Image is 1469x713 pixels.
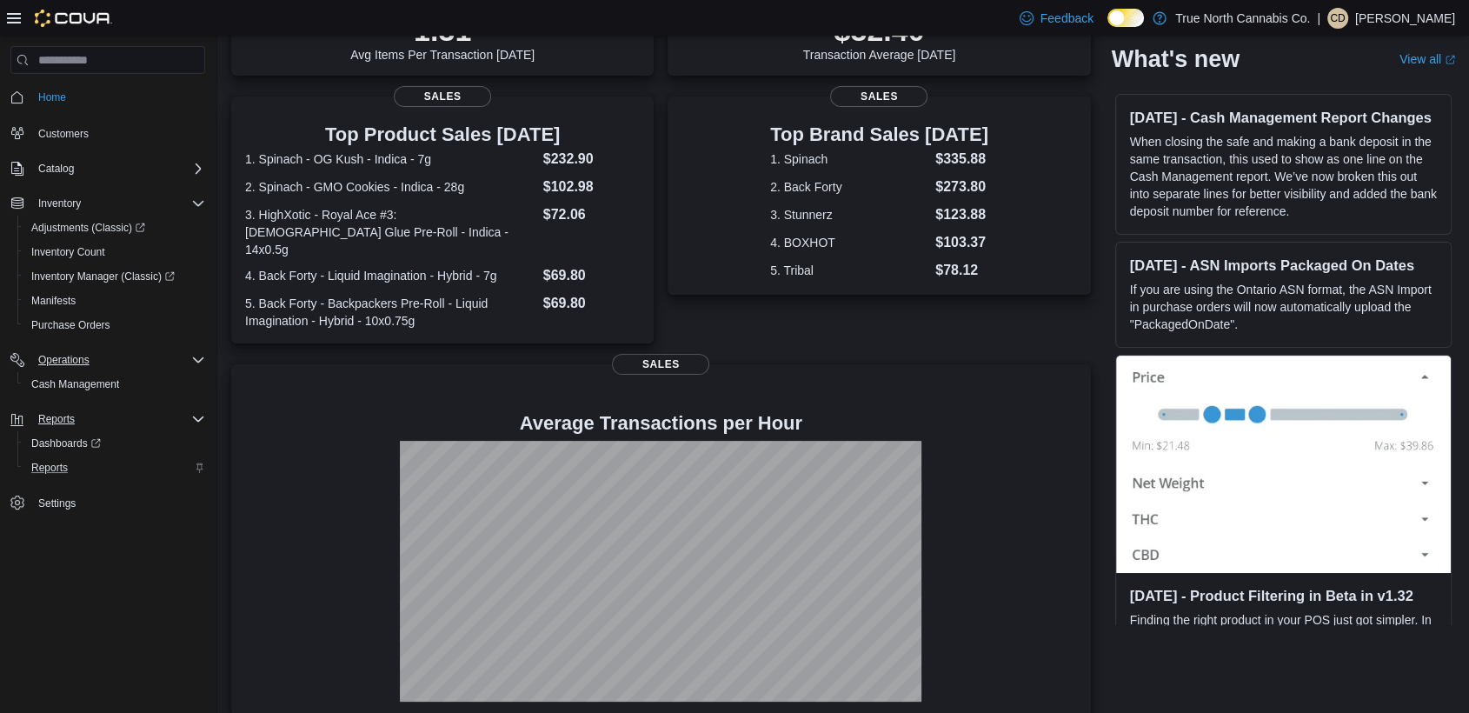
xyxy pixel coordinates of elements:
span: Feedback [1040,10,1093,27]
a: View allExternal link [1399,52,1455,66]
h3: [DATE] - ASN Imports Packaged On Dates [1130,257,1437,274]
span: CD [1330,8,1345,29]
span: Home [38,90,66,104]
p: If you are using the Ontario ASN format, the ASN Import in purchase orders will now automatically... [1130,281,1437,333]
button: Home [3,84,212,110]
a: Purchase Orders [24,315,117,336]
span: Customers [38,127,89,141]
dd: $102.98 [543,177,641,197]
p: | [1317,8,1320,29]
span: Catalog [31,158,205,179]
span: Inventory [31,193,205,214]
span: Operations [31,350,205,370]
span: Settings [38,496,76,510]
button: Inventory [31,193,88,214]
span: Catalog [38,162,74,176]
nav: Complex example [10,77,205,561]
dt: 2. Back Forty [770,178,928,196]
dd: $232.90 [543,149,641,170]
span: Sales [830,86,927,107]
a: Inventory Manager (Classic) [17,264,212,289]
dt: 3. HighXotic - Royal Ace #3: [DEMOGRAPHIC_DATA] Glue Pre-Roll - Indica - 14x0.5g [245,206,536,258]
span: Inventory Count [24,242,205,263]
span: Dark Mode [1107,27,1108,28]
h3: [DATE] - Cash Management Report Changes [1130,109,1437,126]
h2: What's new [1112,45,1240,73]
span: Adjustments (Classic) [24,217,205,238]
dd: $72.06 [543,204,641,225]
p: [PERSON_NAME] [1355,8,1455,29]
dt: 4. BOXHOT [770,234,928,251]
span: Purchase Orders [31,318,110,332]
dt: 2. Spinach - GMO Cookies - Indica - 28g [245,178,536,196]
a: Feedback [1013,1,1100,36]
span: Reports [31,409,205,430]
button: Inventory [3,191,212,216]
button: Inventory Count [17,240,212,264]
button: Operations [31,350,96,370]
span: Sales [394,86,491,107]
a: Cash Management [24,374,126,395]
dt: 4. Back Forty - Liquid Imagination - Hybrid - 7g [245,267,536,284]
div: Cassandra Dickau [1327,8,1348,29]
span: Purchase Orders [24,315,205,336]
span: Sales [612,354,709,375]
div: Transaction Average [DATE] [803,13,956,62]
span: Inventory Manager (Classic) [24,266,205,287]
button: Cash Management [17,372,212,396]
span: Manifests [31,294,76,308]
button: Reports [17,456,212,480]
button: Purchase Orders [17,313,212,337]
a: Inventory Manager (Classic) [24,266,182,287]
a: Customers [31,123,96,144]
a: Inventory Count [24,242,112,263]
span: Adjustments (Classic) [31,221,145,235]
a: Adjustments (Classic) [17,216,212,240]
dt: 1. Spinach - OG Kush - Indica - 7g [245,150,536,168]
h3: [DATE] - Product Filtering in Beta in v1.32 [1130,587,1437,604]
a: Dashboards [24,433,108,454]
dd: $335.88 [935,149,988,170]
p: When closing the safe and making a bank deposit in the same transaction, this used to show as one... [1130,133,1437,220]
span: Operations [38,353,90,367]
h3: Top Product Sales [DATE] [245,124,640,145]
button: Settings [3,490,212,516]
span: Inventory [38,197,81,210]
dd: $103.37 [935,232,988,253]
a: Reports [24,457,75,478]
button: Manifests [17,289,212,313]
a: Settings [31,493,83,514]
h3: Top Brand Sales [DATE] [770,124,988,145]
button: Customers [3,120,212,145]
dd: $273.80 [935,177,988,197]
button: Catalog [31,158,81,179]
h4: Average Transactions per Hour [245,413,1077,434]
span: Inventory Count [31,245,105,259]
span: Reports [24,457,205,478]
button: Reports [31,409,82,430]
dd: $69.80 [543,265,641,286]
dt: 1. Spinach [770,150,928,168]
dt: 3. Stunnerz [770,206,928,223]
button: Catalog [3,157,212,181]
dt: 5. Back Forty - Backpackers Pre-Roll - Liquid Imagination - Hybrid - 10x0.75g [245,295,536,330]
span: Cash Management [24,374,205,395]
span: Dashboards [24,433,205,454]
a: Home [31,87,73,108]
a: Dashboards [17,431,212,456]
span: Settings [31,492,205,514]
span: Inventory Manager (Classic) [31,270,175,283]
span: Customers [31,122,205,143]
span: Home [31,86,205,108]
a: Adjustments (Classic) [24,217,152,238]
span: Dashboards [31,436,101,450]
img: Cova [35,10,112,27]
span: Cash Management [31,377,119,391]
svg: External link [1445,55,1455,65]
dd: $69.80 [543,293,641,314]
input: Dark Mode [1107,9,1144,27]
dt: 5. Tribal [770,262,928,279]
dd: $123.88 [935,204,988,225]
p: True North Cannabis Co. [1175,8,1310,29]
button: Operations [3,348,212,372]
